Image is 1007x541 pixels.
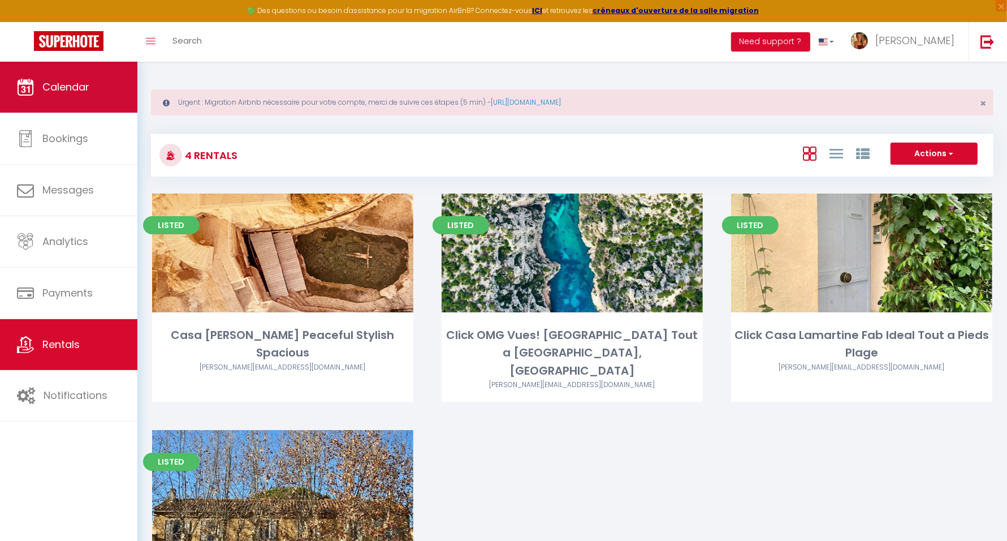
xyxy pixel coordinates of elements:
[842,22,969,62] a: ... [PERSON_NAME]
[532,6,542,15] a: ICI
[42,234,88,248] span: Analytics
[731,32,810,51] button: Need support ?
[164,22,210,62] a: Search
[42,80,89,94] span: Calendar
[980,35,995,49] img: logout
[182,143,237,168] h3: 4 Rentals
[152,327,413,362] div: Casa [PERSON_NAME] Peaceful Stylish Spacious
[891,143,978,165] button: Actions
[151,89,993,115] div: Urgent : Migration Airbnb nécessaire pour votre compte, merci de suivre ces étapes (5 min) -
[143,453,200,471] span: Listed
[491,97,561,107] a: [URL][DOMAIN_NAME]
[42,286,93,300] span: Payments
[731,327,992,362] div: Click Casa Lamartine Fab Ideal Tout a Pieds Plage
[44,388,107,402] span: Notifications
[442,327,703,380] div: Click OMG Vues! [GEOGRAPHIC_DATA] Tout a [GEOGRAPHIC_DATA], [GEOGRAPHIC_DATA]
[172,35,202,46] span: Search
[731,362,992,373] div: Airbnb
[829,144,843,162] a: View by List
[9,5,43,38] button: Ouvrir le widget de chat LiveChat
[875,33,954,48] span: [PERSON_NAME]
[803,144,816,162] a: View by Box
[433,216,489,234] span: Listed
[42,337,80,351] span: Rentals
[143,216,200,234] span: Listed
[42,183,94,197] span: Messages
[722,216,779,234] span: Listed
[152,362,413,373] div: Airbnb
[851,32,868,50] img: ...
[593,6,759,15] a: créneaux d'ouverture de la salle migration
[34,31,103,51] img: Super Booking
[42,131,88,145] span: Bookings
[980,98,986,109] button: Close
[442,380,703,390] div: Airbnb
[959,490,999,533] iframe: Chat
[856,144,870,162] a: View by Group
[980,96,986,110] span: ×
